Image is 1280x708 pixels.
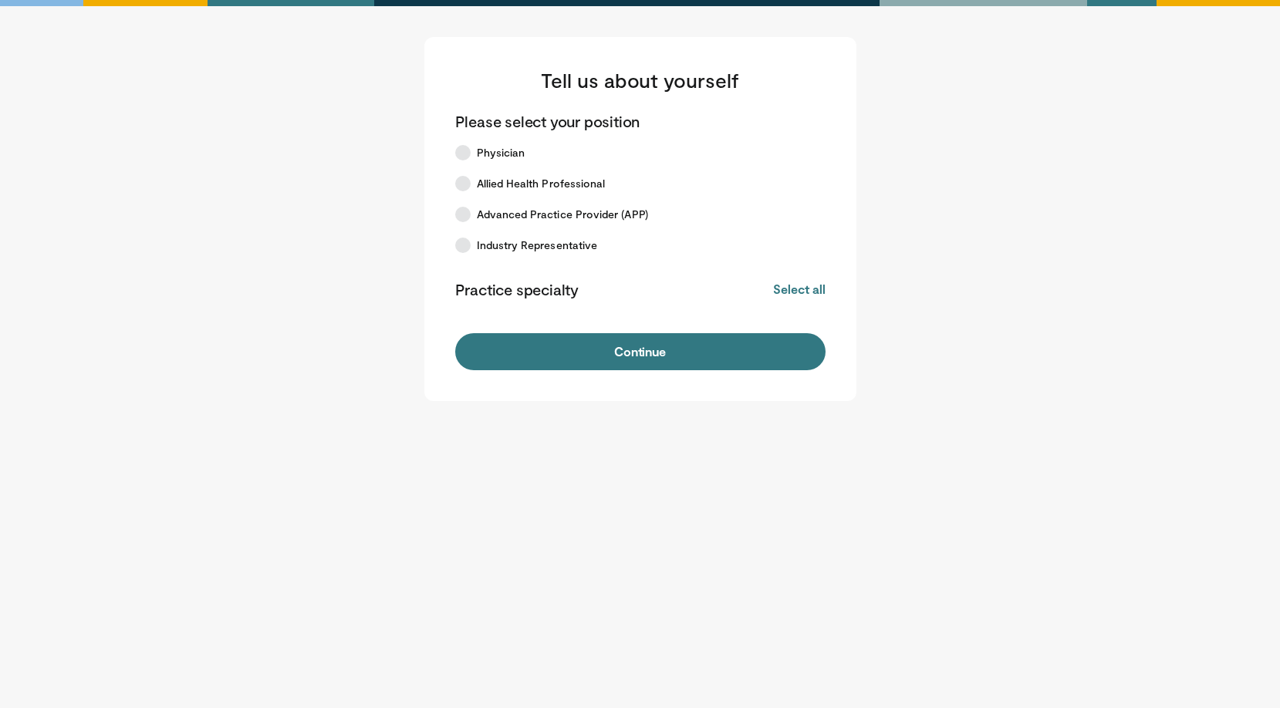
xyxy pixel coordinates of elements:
[477,176,606,191] span: Allied Health Professional
[455,333,826,370] button: Continue
[477,238,598,253] span: Industry Representative
[477,145,525,160] span: Physician
[477,207,648,222] span: Advanced Practice Provider (APP)
[455,279,579,299] p: Practice specialty
[455,68,826,93] h3: Tell us about yourself
[455,111,640,131] p: Please select your position
[773,281,825,298] button: Select all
